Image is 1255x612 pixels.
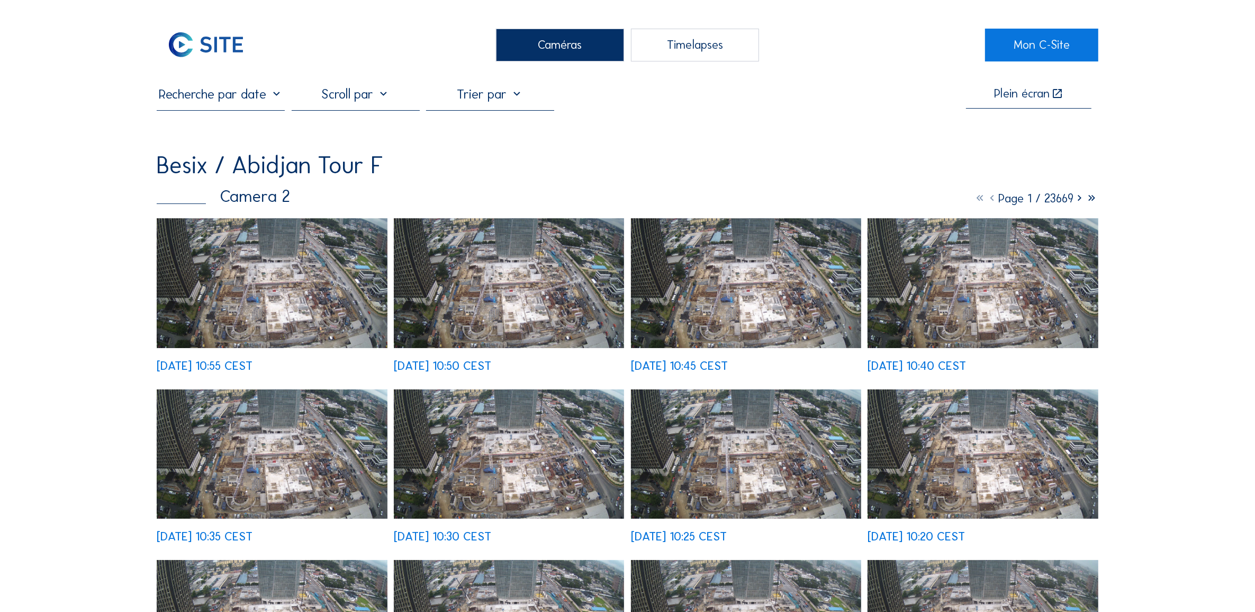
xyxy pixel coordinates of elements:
img: C-SITE Logo [157,29,255,61]
div: [DATE] 10:30 CEST [394,531,491,543]
img: image_53677363 [157,218,387,348]
div: Caméras [496,29,624,61]
div: [DATE] 10:50 CEST [394,360,491,372]
div: [DATE] 10:45 CEST [631,360,728,372]
div: [DATE] 10:25 CEST [631,531,727,543]
div: [DATE] 10:40 CEST [868,360,966,372]
div: Besix / Abidjan Tour F [157,153,383,177]
img: image_53676443 [631,389,861,519]
div: Plein écran [994,88,1050,101]
img: image_53677250 [394,218,624,348]
div: [DATE] 10:55 CEST [157,360,252,372]
img: image_53676569 [394,389,624,519]
img: image_53676808 [157,389,387,519]
img: image_53676913 [868,218,1098,348]
span: Page 1 / 23669 [999,191,1074,206]
a: C-SITE Logo [157,29,269,61]
div: Timelapses [631,29,759,61]
div: [DATE] 10:20 CEST [868,531,965,543]
div: Camera 2 [157,188,290,205]
div: [DATE] 10:35 CEST [157,531,252,543]
a: Mon C-Site [985,29,1098,61]
input: Recherche par date 󰅀 [157,86,285,102]
img: image_53676349 [868,389,1098,519]
img: image_53677006 [631,218,861,348]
